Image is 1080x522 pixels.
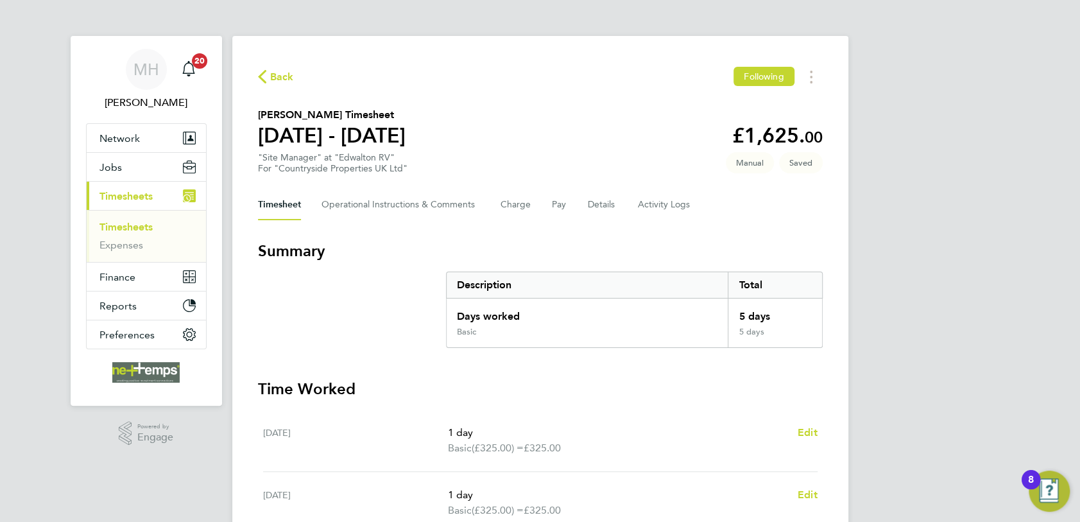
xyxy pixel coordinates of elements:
span: Edit [798,426,818,439]
button: Activity Logs [638,189,692,220]
div: Days worked [447,299,728,327]
div: [DATE] [263,487,448,518]
h3: Time Worked [258,379,823,399]
span: Edit [798,489,818,501]
button: Jobs [87,153,206,181]
a: MH[PERSON_NAME] [86,49,207,110]
p: 1 day [447,425,787,440]
div: Timesheets [87,210,206,262]
button: Back [258,69,294,85]
nav: Main navigation [71,36,222,406]
span: Michael Hallam [86,95,207,110]
span: £325.00 [523,504,560,516]
span: Basic [447,503,471,518]
h3: Summary [258,241,823,261]
span: Reports [99,300,137,312]
h1: [DATE] - [DATE] [258,123,406,148]
span: Network [99,132,140,144]
button: Finance [87,263,206,291]
a: Expenses [99,239,143,251]
button: Details [588,189,617,220]
a: Edit [798,487,818,503]
span: Jobs [99,161,122,173]
button: Preferences [87,320,206,349]
button: Timesheets Menu [800,67,823,87]
span: 20 [192,53,207,69]
span: This timesheet is Saved. [779,152,823,173]
a: Timesheets [99,221,153,233]
button: Pay [552,189,567,220]
span: This timesheet was manually created. [726,152,774,173]
div: For "Countryside Properties UK Ltd" [258,163,407,174]
div: 8 [1028,480,1034,496]
p: 1 day [447,487,787,503]
button: Timesheets [87,182,206,210]
button: Reports [87,291,206,320]
div: 5 days [728,299,821,327]
app-decimal: £1,625. [732,123,823,148]
div: Description [447,272,728,298]
span: Preferences [99,329,155,341]
h2: [PERSON_NAME] Timesheet [258,107,406,123]
a: 20 [176,49,201,90]
span: Engage [137,432,173,443]
button: Network [87,124,206,152]
span: 00 [805,128,823,146]
div: Total [728,272,821,298]
span: MH [133,61,159,78]
button: Timesheet [258,189,301,220]
a: Edit [798,425,818,440]
div: 5 days [728,327,821,347]
img: net-temps-logo-retina.png [112,362,180,383]
a: Go to home page [86,362,207,383]
span: (£325.00) = [471,442,523,454]
button: Charge [501,189,531,220]
button: Operational Instructions & Comments [321,189,480,220]
div: [DATE] [263,425,448,456]
span: Timesheets [99,190,153,202]
span: (£325.00) = [471,504,523,516]
span: Following [744,71,784,82]
span: Back [270,69,294,85]
div: Summary [446,272,823,348]
button: Open Resource Center, 8 new notifications [1029,471,1070,512]
span: Finance [99,271,135,283]
div: Basic [457,327,476,337]
span: Basic [447,440,471,456]
a: Powered byEngage [119,421,173,446]
span: £325.00 [523,442,560,454]
span: Powered by [137,421,173,432]
button: Following [733,67,794,86]
div: "Site Manager" at "Edwalton RV" [258,152,407,174]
